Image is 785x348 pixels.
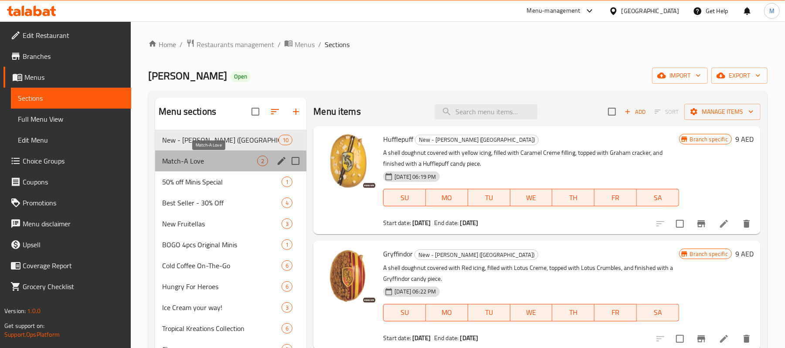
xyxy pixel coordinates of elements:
[3,150,131,171] a: Choice Groups
[282,241,292,249] span: 1
[155,130,306,150] div: New - [PERSON_NAME] ([GEOGRAPHIC_DATA])10
[691,213,712,234] button: Branch-specific-item
[162,323,282,334] span: Tropical Kreations Collection
[691,106,754,117] span: Manage items
[640,306,676,319] span: SA
[684,104,761,120] button: Manage items
[23,51,124,61] span: Branches
[3,192,131,213] a: Promotions
[162,281,282,292] span: Hungry For Heroes
[383,147,679,169] p: A shell doughnut covered with yellow icing, filled with Caramel Creme filling, topped with Graham...
[23,281,124,292] span: Grocery Checklist
[285,101,306,122] button: Add section
[155,150,306,171] div: Match-A Love2edit
[282,177,292,187] div: items
[622,6,679,16] div: [GEOGRAPHIC_DATA]
[162,156,257,166] span: Match-A Love
[279,135,292,145] div: items
[23,177,124,187] span: Coupons
[24,72,124,82] span: Menus
[671,215,689,233] span: Select to update
[23,218,124,229] span: Menu disclaimer
[598,306,633,319] span: FR
[472,306,507,319] span: TU
[649,105,684,119] span: Select section first
[325,39,350,50] span: Sections
[3,255,131,276] a: Coverage Report
[295,39,315,50] span: Menus
[148,39,768,50] nav: breadcrumb
[27,305,41,317] span: 1.0.0
[719,218,729,229] a: Edit menu item
[435,104,537,119] input: search
[415,250,538,260] span: New - [PERSON_NAME] ([GEOGRAPHIC_DATA])
[718,70,761,81] span: export
[434,332,459,344] span: End date:
[162,302,282,313] span: Ice Cream your way!
[552,189,595,206] button: TH
[735,133,754,145] h6: 9 AED
[155,213,306,234] div: New Fruitellas3
[282,302,292,313] div: items
[387,306,422,319] span: SU
[383,304,426,321] button: SU
[231,73,251,80] span: Open
[383,133,413,146] span: Hufflepuff
[391,173,439,181] span: [DATE] 06:19 PM
[313,105,361,118] h2: Menu items
[637,304,679,321] button: SA
[257,156,268,166] div: items
[3,276,131,297] a: Grocery Checklist
[3,213,131,234] a: Menu disclaimer
[415,135,538,145] span: New - [PERSON_NAME] ([GEOGRAPHIC_DATA])
[769,6,775,16] span: M
[4,329,60,340] a: Support.OpsPlatform
[415,135,539,145] div: New - Harry Potter (House of Hogwarts)
[686,135,731,143] span: Branch specific
[320,133,376,189] img: Hufflepuff
[282,218,292,229] div: items
[155,234,306,255] div: BOGO 4pcs Original Minis1
[383,332,411,344] span: Start date:
[320,248,376,304] img: Gryffindor
[621,105,649,119] button: Add
[552,304,595,321] button: TH
[23,156,124,166] span: Choice Groups
[468,304,510,321] button: TU
[23,239,124,250] span: Upsell
[686,250,731,258] span: Branch specific
[258,157,268,165] span: 2
[162,260,282,271] div: Cold Coffee On-The-Go
[180,39,183,50] li: /
[155,171,306,192] div: 50% off Minis Special1
[3,46,131,67] a: Branches
[426,189,468,206] button: MO
[282,323,292,334] div: items
[4,320,44,331] span: Get support on:
[279,136,292,144] span: 10
[514,191,549,204] span: WE
[162,218,282,229] div: New Fruitellas
[510,189,553,206] button: WE
[282,281,292,292] div: items
[527,6,581,16] div: Menu-management
[282,260,292,271] div: items
[637,189,679,206] button: SA
[595,189,637,206] button: FR
[148,66,227,85] span: [PERSON_NAME]
[18,135,124,145] span: Edit Menu
[197,39,274,50] span: Restaurants management
[186,39,274,50] a: Restaurants management
[155,297,306,318] div: Ice Cream your way!3
[318,39,321,50] li: /
[162,177,282,187] span: 50% off Minis Special
[391,287,439,296] span: [DATE] 06:22 PM
[155,255,306,276] div: Cold Coffee On-The-Go6
[3,67,131,88] a: Menus
[278,39,281,50] li: /
[412,217,431,229] b: [DATE]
